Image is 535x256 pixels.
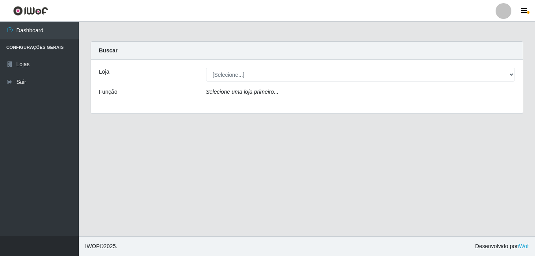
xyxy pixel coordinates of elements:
[206,89,279,95] i: Selecione uma loja primeiro...
[99,88,117,96] label: Função
[99,47,117,54] strong: Buscar
[518,243,529,249] a: iWof
[85,243,100,249] span: IWOF
[475,242,529,250] span: Desenvolvido por
[13,6,48,16] img: CoreUI Logo
[99,68,109,76] label: Loja
[85,242,117,250] span: © 2025 .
